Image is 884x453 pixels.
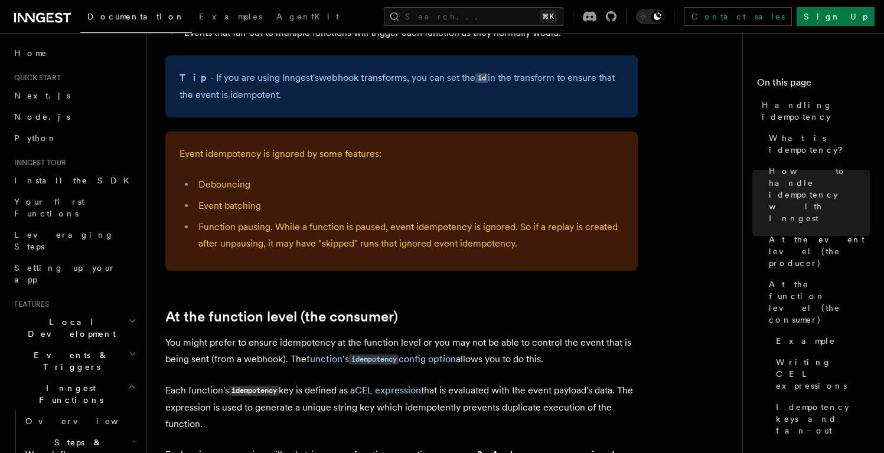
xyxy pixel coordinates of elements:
span: Idempotency keys and fan-out [776,401,870,436]
span: Leveraging Steps [14,230,114,251]
code: idempotency [349,354,399,365]
span: Home [14,47,47,59]
p: You might prefer to ensure idempotency at the function level or you may not be able to control th... [165,334,638,368]
a: Example [771,330,870,352]
strong: Tip [180,72,210,83]
a: Your first Functions [9,191,139,224]
span: Install the SDK [14,176,136,185]
a: Install the SDK [9,170,139,191]
span: Next.js [14,91,70,100]
span: Inngest Functions [9,382,128,406]
a: Idempotency keys and fan-out [771,396,870,441]
span: Inngest tour [9,158,66,168]
a: function'sidempotencyconfig option [306,353,456,365]
span: Local Development [9,316,129,340]
span: Writing CEL expressions [776,356,870,392]
button: Toggle dark mode [636,9,664,24]
span: Setting up your app [14,263,116,284]
li: Event batching [195,198,624,214]
code: idempotency [229,386,279,396]
p: Event idempotency is ignored by some features: [180,146,624,162]
a: Sign Up [797,7,875,26]
span: Quick start [9,73,61,83]
a: Leveraging Steps [9,224,139,257]
code: id [475,73,488,83]
span: Overview [25,416,147,426]
span: At the function level (the consumer) [769,278,870,326]
span: What is idempotency? [769,132,870,156]
a: Contact sales [684,7,792,26]
span: Documentation [87,12,185,21]
span: Features [9,300,49,309]
span: Examples [199,12,262,21]
button: Inngest Functions [9,377,139,411]
span: Your first Functions [14,197,84,218]
a: Documentation [80,4,192,33]
h4: On this page [757,75,870,94]
button: Local Development [9,311,139,344]
button: Events & Triggers [9,344,139,377]
a: Next.js [9,85,139,106]
li: Function pausing. While a function is paused, event idempotency is ignored. So if a replay is cre... [195,219,624,252]
span: At the event level (the producer) [769,234,870,269]
span: How to handle idempotency with Inngest [769,165,870,224]
a: webhook transforms [319,72,407,83]
a: Node.js [9,106,139,127]
a: Python [9,127,139,149]
kbd: ⌘K [540,11,556,22]
p: - If you are using Inngest's , you can set the in the transform to ensure that the event is idemp... [180,70,624,103]
span: Handling idempotency [762,99,870,123]
a: At the function level (the consumer) [764,274,870,330]
li: Debouncing [195,176,624,193]
span: Node.js [14,112,70,122]
a: Overview [21,411,139,432]
button: Search...⌘K [384,7,563,26]
p: Each function's key is defined as a that is evaluated with the event payload's data. The expressi... [165,382,638,432]
span: Events & Triggers [9,349,129,373]
a: How to handle idempotency with Inngest [764,160,870,229]
a: At the function level (the consumer) [165,308,398,325]
a: Handling idempotency [757,94,870,127]
a: Home [9,42,139,64]
a: Writing CEL expressions [771,352,870,396]
span: Python [14,133,57,143]
a: What is idempotency? [764,127,870,160]
a: CEL expression [355,385,421,396]
span: AgentKit [276,12,339,21]
a: At the event level (the producer) [764,229,870,274]
a: AgentKit [269,4,346,32]
span: Example [776,335,836,347]
a: Setting up your app [9,257,139,290]
a: Examples [192,4,269,32]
